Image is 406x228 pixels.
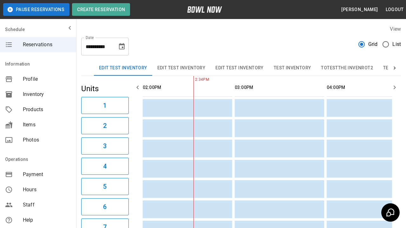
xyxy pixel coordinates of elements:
[23,216,71,224] span: Help
[23,201,71,209] span: Staff
[339,4,380,16] button: [PERSON_NAME]
[72,3,130,16] button: Create Reservation
[81,117,129,134] button: 2
[23,91,71,98] span: Inventory
[81,137,129,155] button: 3
[390,26,401,32] label: View
[115,40,128,53] button: Choose date, selected date is Sep 24, 2025
[23,75,71,83] span: Profile
[368,41,378,48] span: Grid
[23,121,71,129] span: Items
[3,3,69,16] button: Pause Reservations
[103,141,107,151] h6: 3
[23,171,71,178] span: Payment
[23,41,71,48] span: Reservations
[103,161,107,171] h6: 4
[392,41,401,48] span: List
[81,178,129,195] button: 5
[81,158,129,175] button: 4
[103,181,107,192] h6: 5
[81,97,129,114] button: 1
[81,198,129,215] button: 6
[103,202,107,212] h6: 6
[187,6,222,13] img: logo
[383,4,406,16] button: Logout
[23,106,71,113] span: Products
[152,60,211,76] button: Edit Test Inventory
[316,60,378,76] button: TOTESTTHE INVENROT2
[94,60,388,76] div: inventory tabs
[269,60,316,76] button: Test Inventory
[81,84,129,94] h5: Units
[23,186,71,193] span: Hours
[103,100,107,111] h6: 1
[23,136,71,144] span: Photos
[94,60,152,76] button: Edit Test Inventory
[103,121,107,131] h6: 2
[193,77,195,83] span: 2:34PM
[210,60,269,76] button: Edit Test Inventory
